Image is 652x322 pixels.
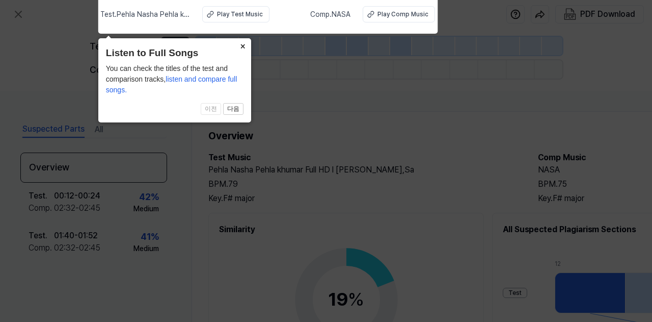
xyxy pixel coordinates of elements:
[217,10,263,19] div: Play Test Music
[363,6,435,22] button: Play Comp Music
[310,9,350,20] span: Comp . NASA
[106,75,237,94] span: listen and compare full songs.
[106,46,243,61] header: Listen to Full Songs
[235,38,251,53] button: Close
[106,63,243,95] div: You can check the titles of the test and comparison tracks,
[223,103,243,115] button: 다음
[377,10,428,19] div: Play Comp Music
[100,9,190,20] span: Test . Pehla Nasha Pehla khumar Full HD l [PERSON_NAME],Sa
[202,6,269,22] button: Play Test Music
